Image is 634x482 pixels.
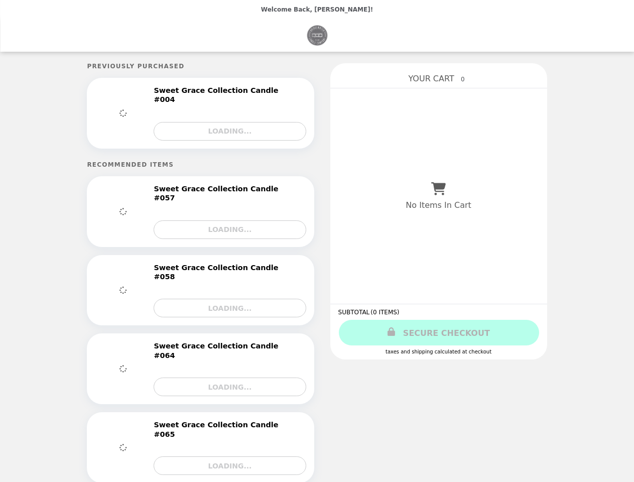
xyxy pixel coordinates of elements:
p: No Items In Cart [406,200,471,210]
span: SUBTOTAL [338,309,371,316]
div: Taxes and Shipping calculated at checkout [338,349,539,354]
h2: Sweet Grace Collection Candle #065 [154,420,302,439]
h2: Sweet Grace Collection Candle #064 [154,341,302,360]
h2: Sweet Grace Collection Candle #058 [154,263,302,282]
span: ( 0 ITEMS ) [370,309,399,316]
h5: Previously Purchased [87,63,314,70]
span: 0 [457,73,469,85]
p: Welcome Back, [PERSON_NAME]! [261,6,373,13]
h2: Sweet Grace Collection Candle #057 [154,184,302,203]
h2: Sweet Grace Collection Candle #004 [154,86,302,104]
span: YOUR CART [408,74,454,83]
img: Brand Logo [307,25,327,46]
h5: Recommended Items [87,161,314,168]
